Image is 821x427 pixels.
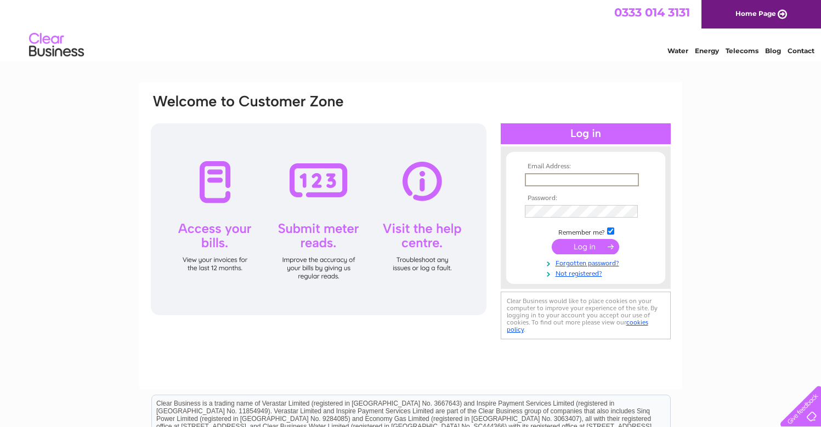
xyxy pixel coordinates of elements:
[522,195,649,202] th: Password:
[522,226,649,237] td: Remember me?
[507,318,648,333] a: cookies policy
[765,47,781,55] a: Blog
[695,47,719,55] a: Energy
[614,5,690,19] a: 0333 014 3131
[525,267,649,278] a: Not registered?
[726,47,758,55] a: Telecoms
[522,163,649,170] th: Email Address:
[667,47,688,55] a: Water
[552,239,619,254] input: Submit
[525,257,649,267] a: Forgotten password?
[501,292,671,339] div: Clear Business would like to place cookies on your computer to improve your experience of the sit...
[788,47,814,55] a: Contact
[29,29,84,62] img: logo.png
[152,6,670,53] div: Clear Business is a trading name of Verastar Limited (registered in [GEOGRAPHIC_DATA] No. 3667643...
